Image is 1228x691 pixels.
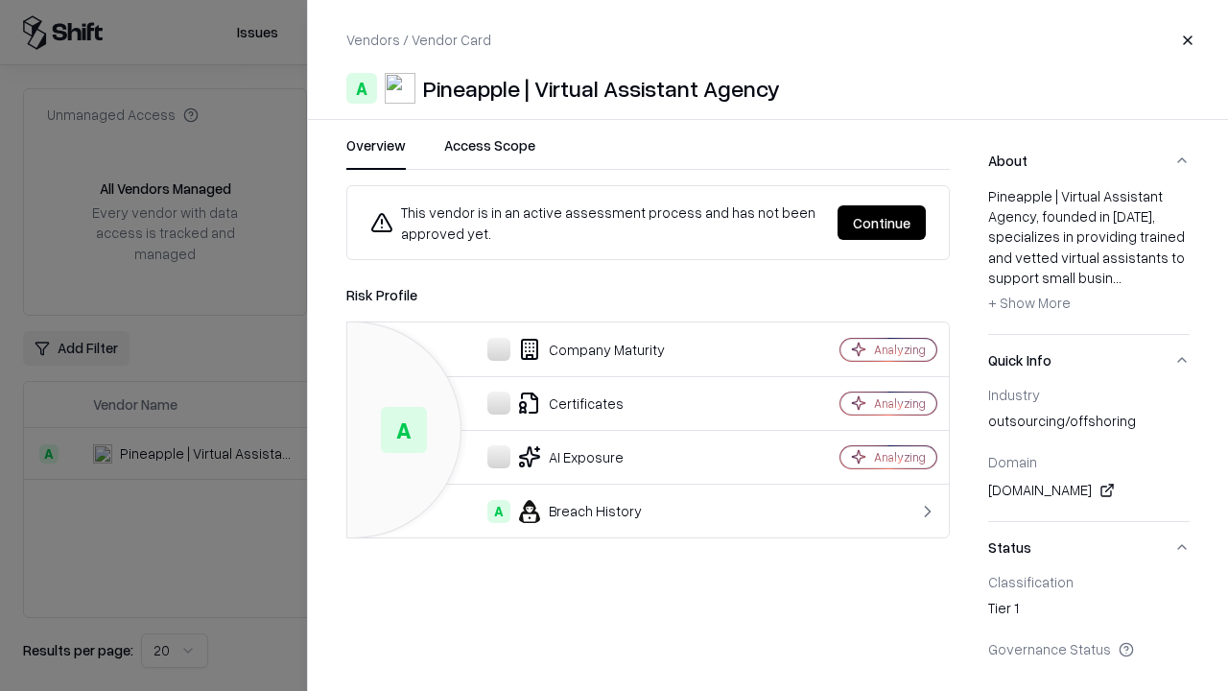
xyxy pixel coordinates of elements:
div: Domain [988,453,1190,470]
div: Analyzing [874,342,926,358]
div: About [988,186,1190,334]
div: A [487,500,510,523]
div: Company Maturity [363,338,773,361]
div: Analyzing [874,395,926,412]
div: AI Exposure [363,445,773,468]
button: Access Scope [444,135,535,170]
span: + Show More [988,294,1071,311]
button: + Show More [988,288,1071,319]
div: Governance Status [988,640,1190,657]
p: Vendors / Vendor Card [346,30,491,50]
button: About [988,135,1190,186]
div: Classification [988,573,1190,590]
div: outsourcing/offshoring [988,411,1190,438]
div: Certificates [363,392,773,415]
button: Overview [346,135,406,170]
div: A [381,407,427,453]
div: A [346,73,377,104]
div: [DOMAIN_NAME] [988,479,1190,502]
div: Tier 1 [988,598,1190,625]
div: Industry [988,386,1190,403]
div: Breach History [363,500,773,523]
button: Continue [838,205,926,240]
div: Risk Profile [346,283,950,306]
div: This vendor is in an active assessment process and has not been approved yet. [370,202,822,244]
div: Quick Info [988,386,1190,521]
div: Pineapple | Virtual Assistant Agency [423,73,780,104]
div: Analyzing [874,449,926,465]
button: Quick Info [988,335,1190,386]
img: Pineapple | Virtual Assistant Agency [385,73,415,104]
span: ... [1113,269,1122,286]
button: Status [988,522,1190,573]
div: Pineapple | Virtual Assistant Agency, founded in [DATE], specializes in providing trained and vet... [988,186,1190,319]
